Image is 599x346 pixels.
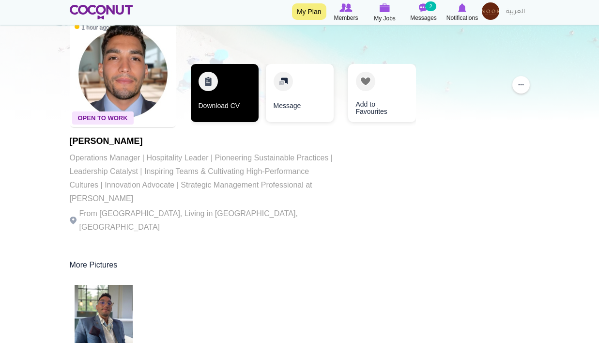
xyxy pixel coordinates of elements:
[266,64,334,122] a: Message
[75,23,109,31] span: 1 hour ago
[501,2,530,22] a: العربية
[512,76,530,94] button: ...
[266,64,334,127] div: 2 / 3
[292,3,326,20] a: My Plan
[458,3,466,12] img: Notifications
[70,207,336,234] p: From [GEOGRAPHIC_DATA], Living in [GEOGRAPHIC_DATA], [GEOGRAPHIC_DATA]
[446,13,478,23] span: Notifications
[341,64,409,127] div: 3 / 3
[191,64,259,127] div: 1 / 3
[339,3,352,12] img: Browse Members
[70,137,336,146] h1: [PERSON_NAME]
[410,13,437,23] span: Messages
[366,2,404,23] a: My Jobs My Jobs
[334,13,358,23] span: Members
[425,1,436,11] small: 2
[419,3,429,12] img: Messages
[380,3,390,12] img: My Jobs
[70,260,530,275] div: More Pictures
[327,2,366,23] a: Browse Members Members
[70,5,133,19] img: Home
[348,64,416,122] a: Add to Favourites
[404,2,443,23] a: Messages Messages 2
[374,14,396,23] span: My Jobs
[70,151,336,205] p: Operations Manager | Hospitality Leader | Pioneering Sustainable Practices | Leadership Catalyst ...
[72,111,134,125] span: Open To Work
[191,64,259,122] a: Download CV
[443,2,482,23] a: Notifications Notifications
